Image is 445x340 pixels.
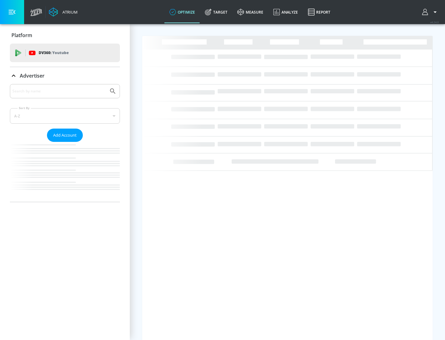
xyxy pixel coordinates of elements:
button: Add Account [47,129,83,142]
div: A-Z [10,108,120,124]
p: Platform [11,32,32,39]
a: optimize [164,1,200,23]
label: Sort By [18,106,31,110]
a: Analyze [268,1,303,23]
div: Platform [10,27,120,44]
a: Report [303,1,335,23]
div: Advertiser [10,84,120,202]
a: Target [200,1,232,23]
div: DV360: Youtube [10,44,120,62]
p: Advertiser [20,72,44,79]
p: Youtube [52,49,69,56]
span: Add Account [53,132,77,139]
div: Atrium [60,9,78,15]
a: measure [232,1,268,23]
a: Atrium [49,7,78,17]
input: Search by name [12,87,106,95]
nav: list of Advertiser [10,142,120,202]
span: v 4.24.0 [430,20,439,24]
p: DV360: [39,49,69,56]
div: Advertiser [10,67,120,84]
